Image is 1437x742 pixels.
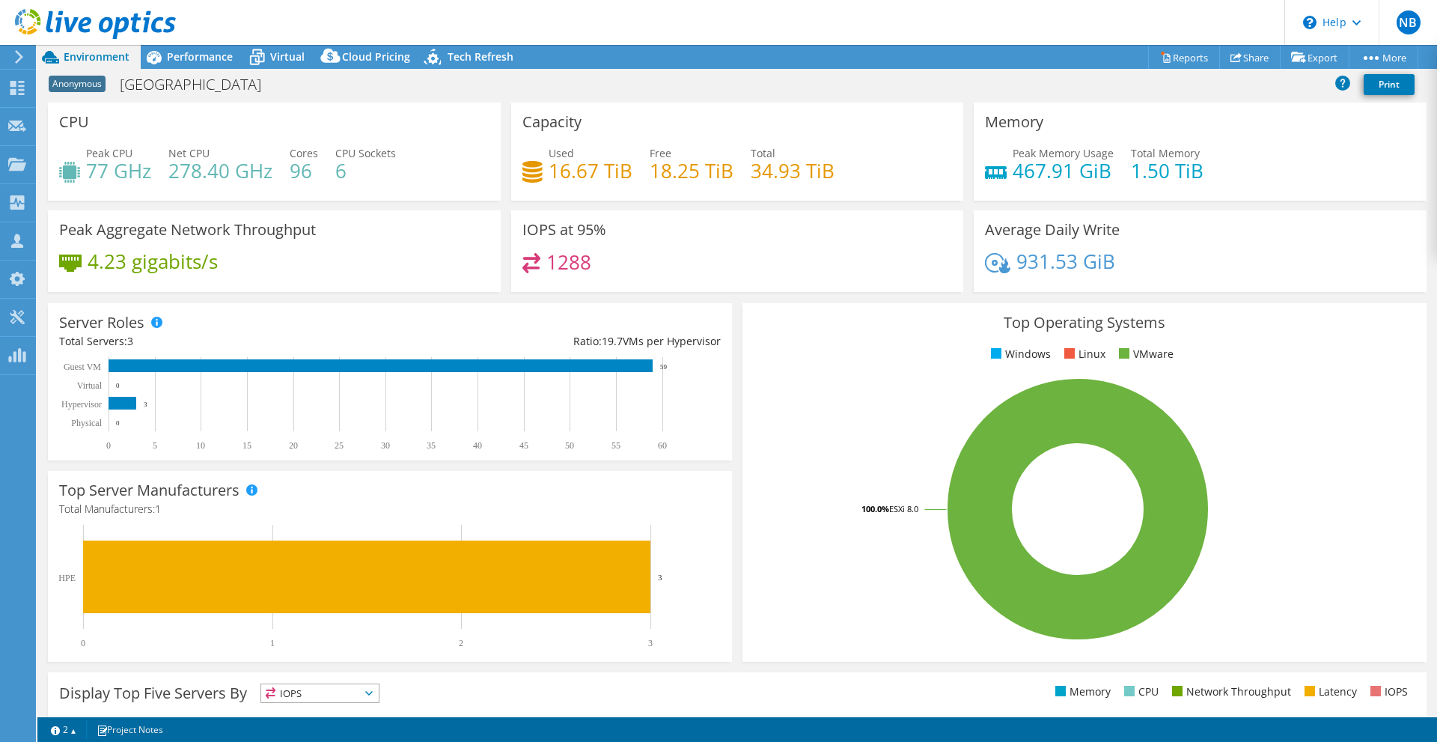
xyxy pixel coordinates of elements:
text: 20 [289,440,298,451]
h4: 77 GHz [86,162,151,179]
span: Environment [64,49,129,64]
a: Print [1364,74,1415,95]
li: Windows [987,346,1051,362]
span: Peak Memory Usage [1013,146,1114,160]
h4: 1288 [546,254,591,270]
text: 0 [116,419,120,427]
h4: 6 [335,162,396,179]
h4: 4.23 gigabits/s [88,253,218,270]
text: 55 [611,440,620,451]
tspan: ESXi 8.0 [889,503,918,514]
h3: Capacity [522,114,582,130]
h3: Peak Aggregate Network Throughput [59,222,316,238]
a: 2 [40,720,87,739]
h3: Top Operating Systems [754,314,1415,331]
h4: 18.25 TiB [650,162,733,179]
text: 5 [153,440,157,451]
text: 3 [648,638,653,648]
h3: Average Daily Write [985,222,1120,238]
li: Linux [1061,346,1105,362]
a: Reports [1148,46,1220,69]
span: Virtual [270,49,305,64]
text: 2 [459,638,463,648]
text: Physical [71,418,102,428]
text: 15 [242,440,251,451]
text: 3 [658,573,662,582]
svg: \n [1303,16,1317,29]
h4: 278.40 GHz [168,162,272,179]
li: Latency [1301,684,1357,700]
h3: Top Server Manufacturers [59,482,239,499]
text: 1 [270,638,275,648]
div: Ratio: VMs per Hypervisor [390,333,721,350]
text: 0 [106,440,111,451]
h4: Total Manufacturers: [59,501,721,517]
text: 45 [519,440,528,451]
text: 35 [427,440,436,451]
span: Cores [290,146,318,160]
span: Performance [167,49,233,64]
a: Share [1219,46,1281,69]
text: 0 [81,638,85,648]
text: HPE [58,573,76,583]
span: Peak CPU [86,146,132,160]
text: 0 [116,382,120,389]
h1: [GEOGRAPHIC_DATA] [113,76,284,93]
text: 25 [335,440,344,451]
span: Used [549,146,574,160]
tspan: 100.0% [861,503,889,514]
span: Cloud Pricing [342,49,410,64]
text: 3 [144,401,147,408]
text: Hypervisor [61,399,102,410]
span: Tech Refresh [448,49,513,64]
li: VMware [1115,346,1174,362]
text: Guest VM [64,362,101,372]
h3: CPU [59,114,89,130]
span: CPU Sockets [335,146,396,160]
span: Free [650,146,671,160]
h3: Memory [985,114,1043,130]
h4: 34.93 TiB [751,162,835,179]
span: Total [751,146,775,160]
text: 60 [658,440,667,451]
span: Anonymous [49,76,106,92]
li: IOPS [1367,684,1408,700]
span: NB [1397,10,1421,34]
span: Net CPU [168,146,210,160]
h4: 96 [290,162,318,179]
h4: 1.50 TiB [1131,162,1203,179]
li: Network Throughput [1168,684,1291,700]
span: 19.7 [602,334,623,348]
h4: 16.67 TiB [549,162,632,179]
text: Virtual [77,380,103,391]
li: CPU [1120,684,1159,700]
div: Total Servers: [59,333,390,350]
text: 10 [196,440,205,451]
h3: Server Roles [59,314,144,331]
h4: 931.53 GiB [1016,253,1115,270]
text: 30 [381,440,390,451]
li: Memory [1052,684,1111,700]
a: Project Notes [86,720,174,739]
h4: 467.91 GiB [1013,162,1114,179]
h3: IOPS at 95% [522,222,606,238]
span: IOPS [261,684,379,702]
text: 40 [473,440,482,451]
text: 59 [660,363,668,371]
span: Total Memory [1131,146,1200,160]
span: 3 [127,334,133,348]
a: Export [1280,46,1349,69]
text: 50 [565,440,574,451]
span: 1 [155,502,161,516]
a: More [1349,46,1418,69]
